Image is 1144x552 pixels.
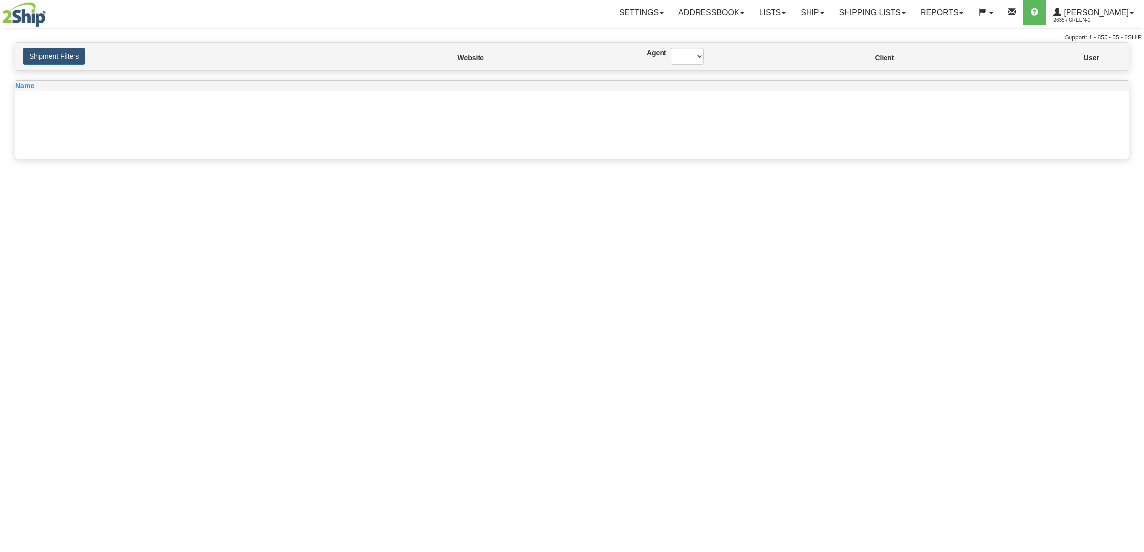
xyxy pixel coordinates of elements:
a: Lists [752,0,793,25]
label: Client [875,53,876,63]
span: [PERSON_NAME] [1061,8,1129,17]
span: Name [15,82,34,90]
a: [PERSON_NAME] 2635 / Green-1 [1046,0,1141,25]
a: Addressbook [671,0,752,25]
a: Settings [612,0,671,25]
button: Shipment Filters [23,48,85,65]
label: Website [458,53,462,63]
a: Ship [793,0,831,25]
a: Reports [913,0,971,25]
div: Support: 1 - 855 - 55 - 2SHIP [2,34,1142,42]
span: 2635 / Green-1 [1053,15,1127,25]
label: Agent [647,48,656,58]
a: Shipping lists [832,0,913,25]
img: logo2635.jpg [2,2,46,27]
